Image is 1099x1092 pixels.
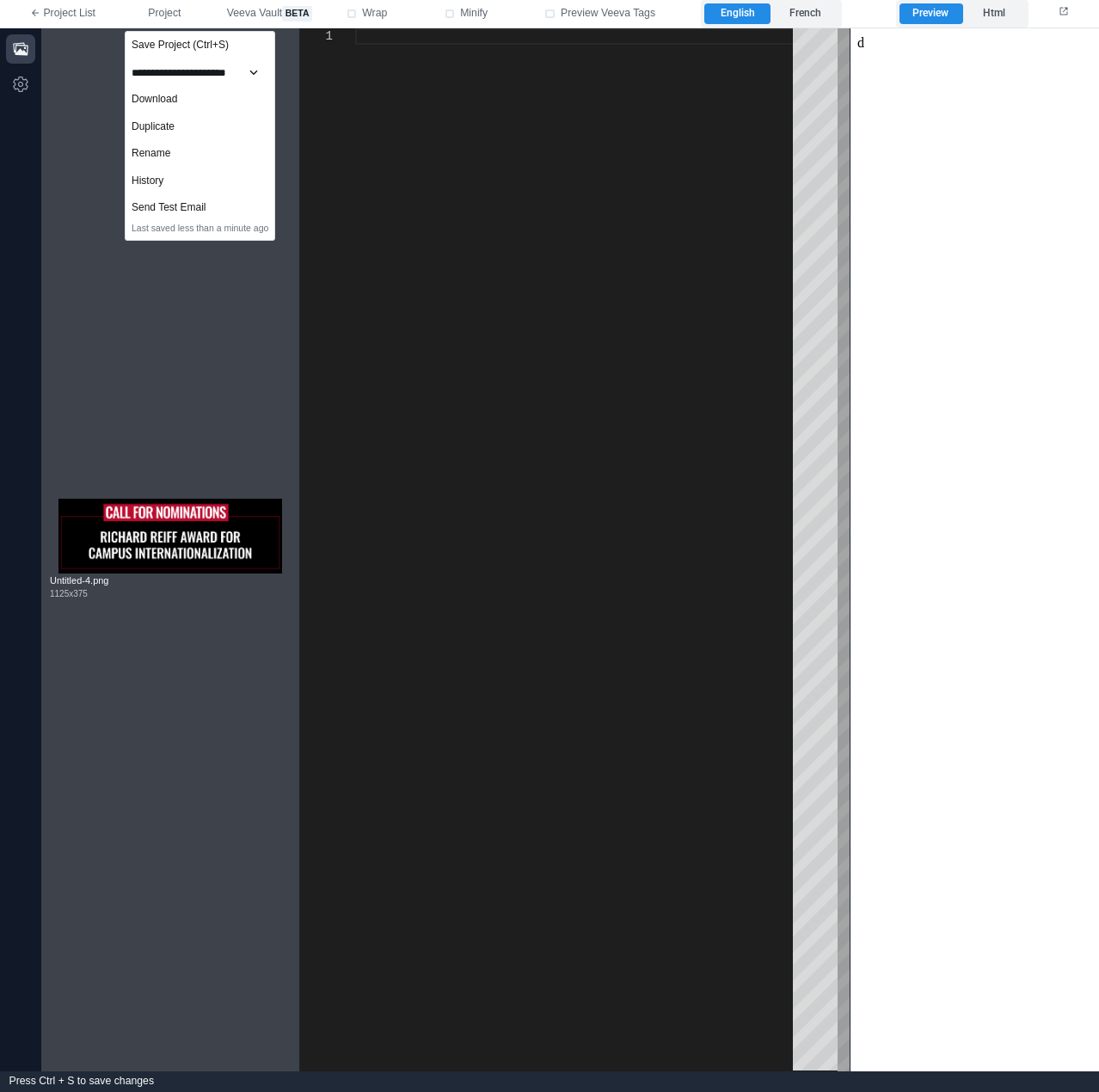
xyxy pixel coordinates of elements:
textarea: Editor content;Press Alt+F1 for Accessibility Options. [355,28,356,29]
span: Untitled-4.png [50,574,291,588]
div: Send Test Email [126,194,274,222]
label: French [772,3,838,24]
span: Veeva Vault [227,6,312,21]
span: Wrap [362,6,387,21]
div: Last saved less than a minute ago [126,222,274,240]
div: Duplicate [126,113,274,141]
span: Project [148,6,181,21]
div: Rename [126,140,274,168]
label: Html [963,3,1026,24]
div: Download [126,86,274,113]
span: Minify [460,6,488,21]
label: English [704,3,771,24]
a: History [126,168,274,195]
div: Project [125,31,275,241]
span: Preview Veeva Tags [561,6,655,21]
div: 1 [300,28,333,45]
span: beta [282,6,312,21]
span: 1125 x 375 [50,587,88,600]
label: Preview [899,3,962,24]
div: Save Project (Ctrl+S) [126,32,274,59]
